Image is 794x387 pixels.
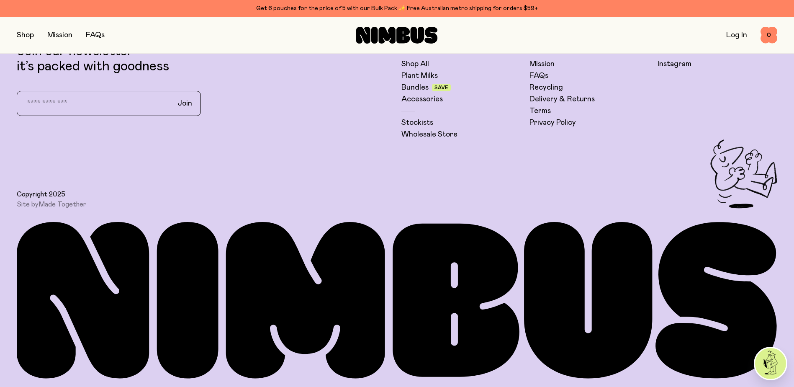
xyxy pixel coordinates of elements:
button: 0 [761,27,777,44]
a: FAQs [529,71,548,81]
a: Shop All [401,59,429,69]
div: Get 6 pouches for the price of 5 with our Bulk Pack ✨ Free Australian metro shipping for orders $59+ [17,3,777,13]
a: Plant Milks [401,71,438,81]
a: FAQs [86,31,105,39]
button: Join [171,95,199,112]
a: Bundles [401,83,429,93]
a: Log In [726,31,747,39]
a: Mission [47,31,72,39]
a: Wholesale Store [401,129,457,139]
a: Made Together [39,201,86,208]
a: Delivery & Returns [529,94,595,104]
a: Mission [529,59,555,69]
a: Instagram [658,59,691,69]
a: Privacy Policy [529,118,576,128]
a: Terms [529,106,551,116]
a: Accessories [401,94,443,104]
span: Join [177,98,192,108]
span: Copyright 2025 [17,190,65,199]
span: Save [434,85,448,90]
a: Recycling [529,83,563,93]
p: Join our newsletter – it’s packed with goodness [17,44,393,74]
span: Site by [17,200,86,209]
img: agent [755,348,786,379]
a: Stockists [401,118,433,128]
